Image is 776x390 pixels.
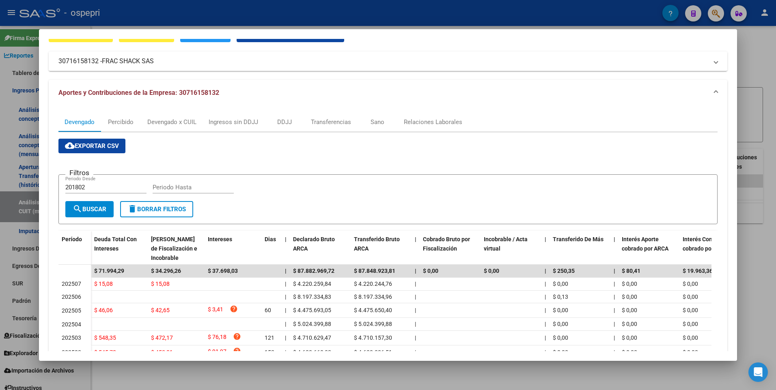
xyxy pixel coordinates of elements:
[62,294,81,300] span: 202506
[293,281,331,287] span: $ 4.220.259,84
[151,349,173,356] span: $ 453,81
[412,231,420,266] datatable-header-cell: |
[415,294,416,300] span: |
[58,139,125,153] button: Exportar CSV
[553,321,568,327] span: $ 0,00
[481,231,541,266] datatable-header-cell: Incobrable / Acta virtual
[622,236,668,252] span: Interés Aporte cobrado por ARCA
[423,268,438,274] span: $ 0,00
[230,305,238,313] i: help
[683,349,698,356] span: $ 0,00
[404,118,462,126] div: Relaciones Laborales
[208,347,226,358] span: $ 91,97
[415,349,416,356] span: |
[285,281,286,287] span: |
[311,118,351,126] div: Transferencias
[62,349,81,356] span: 202502
[683,281,698,287] span: $ 0,00
[62,321,81,328] span: 202504
[127,204,137,214] mat-icon: delete
[415,268,416,274] span: |
[208,332,226,343] span: $ 76,18
[622,281,637,287] span: $ 0,00
[614,334,615,341] span: |
[354,236,400,252] span: Transferido Bruto ARCA
[290,231,351,266] datatable-header-cell: Declarado Bruto ARCA
[622,268,640,274] span: $ 80,41
[545,349,546,356] span: |
[614,281,615,287] span: |
[553,307,568,313] span: $ 0,00
[282,231,290,266] datatable-header-cell: |
[293,349,331,356] span: $ 4.620.660,32
[265,307,271,313] span: 60
[622,349,637,356] span: $ 0,00
[354,268,395,274] span: $ 87.848.923,81
[553,236,604,242] span: Transferido De Más
[147,118,196,126] div: Devengado x CUIL
[285,307,286,313] span: |
[151,236,197,261] span: [PERSON_NAME] de Fiscalización e Incobrable
[553,334,568,341] span: $ 0,00
[127,206,186,213] span: Borrar Filtros
[285,321,286,327] span: |
[285,236,287,242] span: |
[94,334,116,341] span: $ 548,35
[94,268,124,274] span: $ 71.994,29
[49,80,728,106] mat-expansion-panel-header: Aportes y Contribuciones de la Empresa: 30716158132
[148,231,205,266] datatable-header-cell: Deuda Bruta Neto de Fiscalización e Incobrable
[94,349,116,356] span: $ 545,78
[73,206,106,213] span: Buscar
[151,268,181,274] span: $ 34.296,26
[420,231,481,266] datatable-header-cell: Cobrado Bruto por Fiscalización
[354,334,392,341] span: $ 4.710.157,30
[553,349,568,356] span: $ 0,00
[683,307,698,313] span: $ 0,00
[545,281,546,287] span: |
[285,294,286,300] span: |
[545,321,546,327] span: |
[65,142,119,150] span: Exportar CSV
[58,56,708,66] mat-panel-title: 30716158132 -
[65,201,114,217] button: Buscar
[91,231,148,266] datatable-header-cell: Deuda Total Con Intereses
[545,236,546,242] span: |
[293,307,331,313] span: $ 4.475.693,05
[208,305,223,316] span: $ 3,41
[233,332,241,341] i: help
[622,321,637,327] span: $ 0,00
[683,268,713,274] span: $ 19.963,36
[293,294,331,300] span: $ 8.197.334,83
[683,236,735,252] span: Interés Contribución cobrado por ARCA
[285,268,287,274] span: |
[65,168,93,177] h3: Filtros
[354,307,392,313] span: $ 4.475.650,40
[553,294,568,300] span: $ 0,13
[102,56,154,66] span: FRAC SHACK SAS
[614,268,615,274] span: |
[415,236,416,242] span: |
[73,204,82,214] mat-icon: search
[614,321,615,327] span: |
[545,334,546,341] span: |
[293,236,335,252] span: Declarado Bruto ARCA
[622,307,637,313] span: $ 0,00
[94,307,113,313] span: $ 46,06
[233,347,241,355] i: help
[484,236,528,252] span: Incobrable / Acta virtual
[265,349,274,356] span: 152
[58,231,91,265] datatable-header-cell: Período
[62,281,81,287] span: 202507
[49,51,728,71] mat-expansion-panel-header: 30716158132 -FRAC SHACK SAS
[415,307,416,313] span: |
[209,118,258,126] div: Ingresos sin DDJJ
[293,321,331,327] span: $ 5.024.399,88
[58,89,219,96] span: Aportes y Contribuciones de la Empresa: 30716158132
[371,118,384,126] div: Sano
[354,294,392,300] span: $ 8.197.334,96
[261,231,282,266] datatable-header-cell: Dias
[151,307,170,313] span: $ 42,65
[748,362,768,382] div: Open Intercom Messenger
[151,334,173,341] span: $ 472,17
[553,281,568,287] span: $ 0,00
